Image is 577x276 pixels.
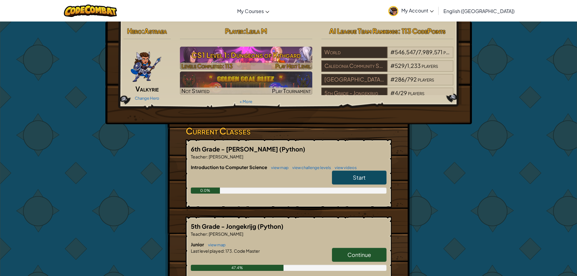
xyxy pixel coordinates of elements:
img: Golden Goal [180,71,312,95]
a: Play Next Level [180,47,312,70]
span: 4 [395,89,398,96]
img: ValkyriePose.png [130,47,162,83]
div: World [321,47,387,58]
span: 5th Grade - Jongekrijg [191,222,257,230]
span: My Account [401,7,434,14]
span: Play Tournament [272,87,311,94]
span: 173. [225,248,233,254]
span: players [418,76,434,83]
img: CS1 Level 1: Dungeons of Kithgard [180,47,312,70]
div: 47.4% [191,265,284,271]
span: Play Next Level [275,62,311,69]
span: Continue [347,251,371,258]
span: Valkyrie [135,85,159,93]
a: [GEOGRAPHIC_DATA][PERSON_NAME]#286/792players [321,80,454,87]
span: English ([GEOGRAPHIC_DATA]) [443,8,515,14]
span: [PERSON_NAME] [208,231,243,237]
span: [PERSON_NAME] [208,154,243,159]
span: (Python) [279,145,305,153]
span: Player [225,27,244,35]
span: Introduction to Computer Science [191,164,268,170]
a: My Account [385,1,437,20]
span: : [207,154,208,159]
span: players [443,48,460,55]
a: Caledonia Community Schools#529/1,233players [321,66,454,73]
a: view map [268,165,289,170]
span: 29 [400,89,407,96]
span: (Python) [257,222,284,230]
span: / [416,48,418,55]
span: Start [353,174,366,181]
span: Astraea [144,27,167,35]
span: # [390,76,395,83]
span: / [398,89,400,96]
a: view videos [332,165,357,170]
span: / [405,76,407,83]
span: : [207,231,208,237]
span: : [244,27,246,35]
div: Caledonia Community Schools [321,60,387,72]
span: : [224,248,225,254]
span: Teacher [191,231,207,237]
a: view challenge levels [289,165,331,170]
span: 792 [407,76,417,83]
span: Not Started [181,87,210,94]
span: : [142,27,144,35]
div: 0.0% [191,188,220,194]
span: players [422,62,438,69]
h3: CS1 Level 1: Dungeons of Kithgard [180,48,312,62]
a: 5th Grade - Jongekrijg#4/29players [321,93,454,100]
span: # [390,89,395,96]
h3: Current Classes [186,124,392,138]
span: Hero [127,27,142,35]
span: 6th Grade - [PERSON_NAME] [191,145,279,153]
span: 529 [395,62,405,69]
span: 7,989,571 [418,48,443,55]
span: : 113 CodePoints [398,27,446,35]
span: Levels Completed: 113 [181,62,233,69]
span: players [408,89,424,96]
span: Code Master [233,248,260,254]
span: # [390,48,395,55]
span: AI League Team Rankings [329,27,398,35]
a: Change Hero [135,96,159,101]
img: CodeCombat logo [64,5,117,17]
a: English ([GEOGRAPHIC_DATA]) [440,3,518,19]
span: My Courses [237,8,264,14]
span: Last level played [191,248,224,254]
img: avatar [388,6,398,16]
span: Junior [191,241,205,247]
span: # [390,62,395,69]
a: view map [205,242,226,247]
span: 546,547 [395,48,416,55]
div: 5th Grade - Jongekrijg [321,88,387,99]
a: + More [240,99,252,104]
a: World#546,547/7,989,571players [321,52,454,59]
span: Lejla M [246,27,267,35]
a: My Courses [234,3,272,19]
span: / [405,62,407,69]
span: 286 [395,76,405,83]
a: Not StartedPlay Tournament [180,71,312,95]
span: 1,233 [407,62,421,69]
div: [GEOGRAPHIC_DATA][PERSON_NAME] [321,74,387,85]
span: Teacher [191,154,207,159]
